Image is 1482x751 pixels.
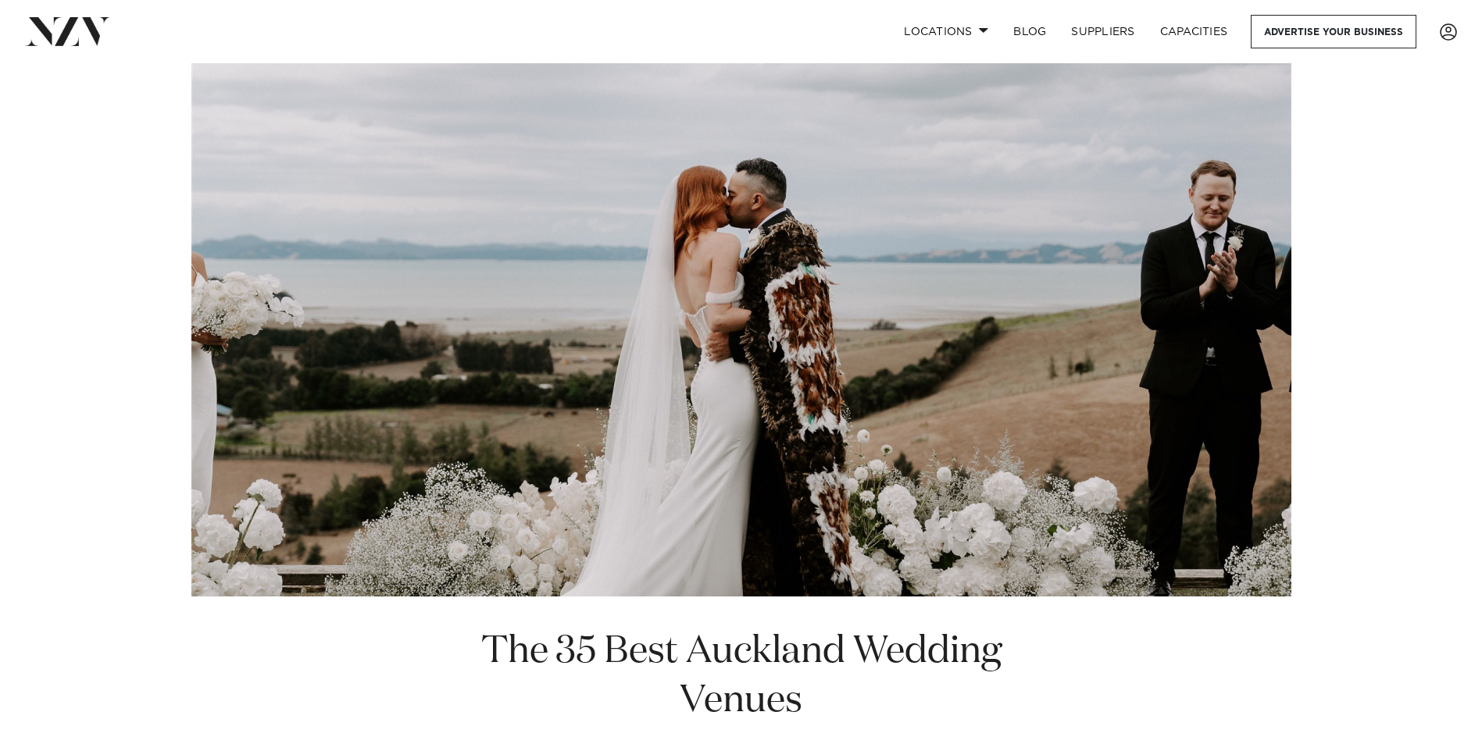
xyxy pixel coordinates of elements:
[1251,15,1416,48] a: Advertise your business
[1148,15,1241,48] a: Capacities
[1059,15,1147,48] a: SUPPLIERS
[1001,15,1059,48] a: BLOG
[191,63,1291,596] img: The 35 Best Auckland Wedding Venues
[474,628,1009,726] h1: The 35 Best Auckland Wedding Venues
[25,17,110,45] img: nzv-logo.png
[891,15,1001,48] a: Locations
